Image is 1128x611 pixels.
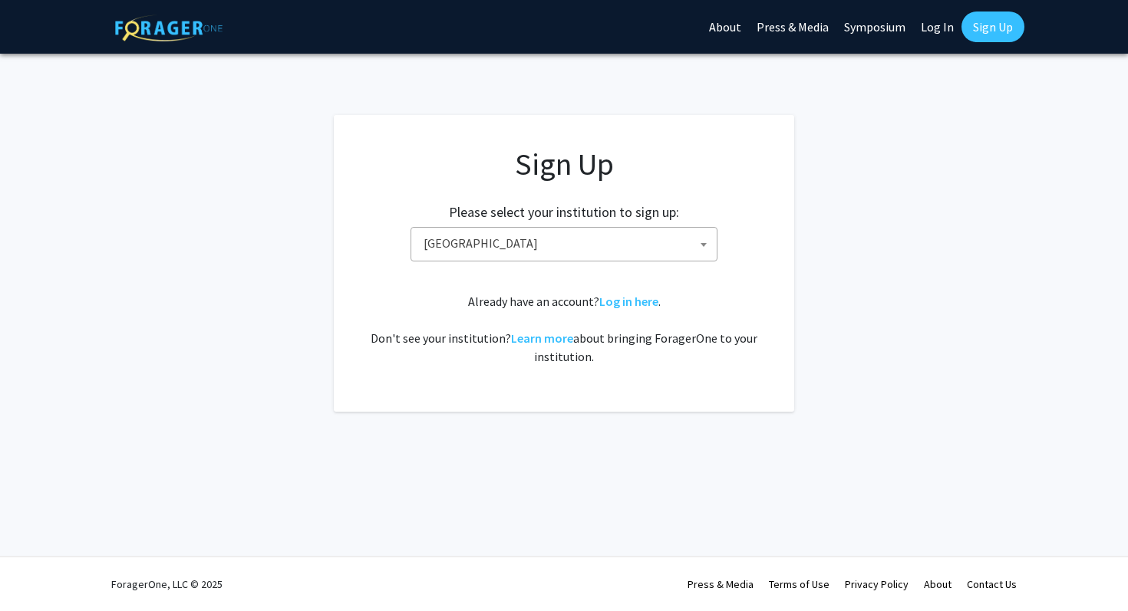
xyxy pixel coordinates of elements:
[364,292,764,366] div: Already have an account? . Don't see your institution? about bringing ForagerOne to your institut...
[449,204,679,221] h2: Please select your institution to sign up:
[967,577,1017,591] a: Contact Us
[417,228,717,259] span: Emory University
[511,330,573,346] a: Learn more about bringing ForagerOne to your institution
[115,15,223,41] img: ForagerOne Logo
[111,557,223,611] div: ForagerOne, LLC © 2025
[599,294,658,309] a: Log in here
[769,577,830,591] a: Terms of Use
[845,577,909,591] a: Privacy Policy
[411,227,717,261] span: Emory University
[12,542,65,600] iframe: Chat
[961,11,1024,42] a: Sign Up
[688,577,754,591] a: Press & Media
[924,577,952,591] a: About
[364,146,764,182] h1: Sign Up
